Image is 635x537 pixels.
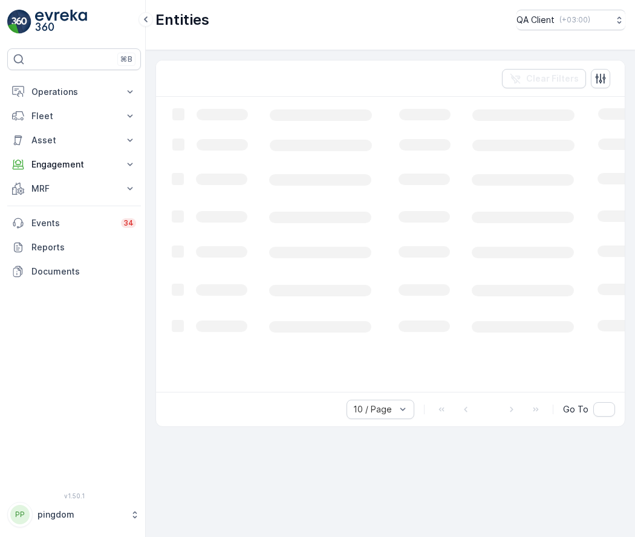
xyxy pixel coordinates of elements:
[7,152,141,177] button: Engagement
[37,509,124,521] p: pingdom
[7,10,31,34] img: logo
[516,14,555,26] p: QA Client
[31,134,117,146] p: Asset
[563,403,588,415] span: Go To
[7,492,141,500] span: v 1.50.1
[7,128,141,152] button: Asset
[7,235,141,259] a: Reports
[10,505,30,524] div: PP
[120,54,132,64] p: ⌘B
[516,10,625,30] button: QA Client(+03:00)
[35,10,87,34] img: logo_light-DOdMpM7g.png
[31,110,117,122] p: Fleet
[31,86,117,98] p: Operations
[31,217,114,229] p: Events
[7,211,141,235] a: Events34
[7,502,141,527] button: PPpingdom
[123,218,134,228] p: 34
[155,10,209,30] p: Entities
[7,80,141,104] button: Operations
[7,259,141,284] a: Documents
[31,265,136,278] p: Documents
[31,183,117,195] p: MRF
[31,241,136,253] p: Reports
[31,158,117,171] p: Engagement
[526,73,579,85] p: Clear Filters
[559,15,590,25] p: ( +03:00 )
[7,177,141,201] button: MRF
[7,104,141,128] button: Fleet
[502,69,586,88] button: Clear Filters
